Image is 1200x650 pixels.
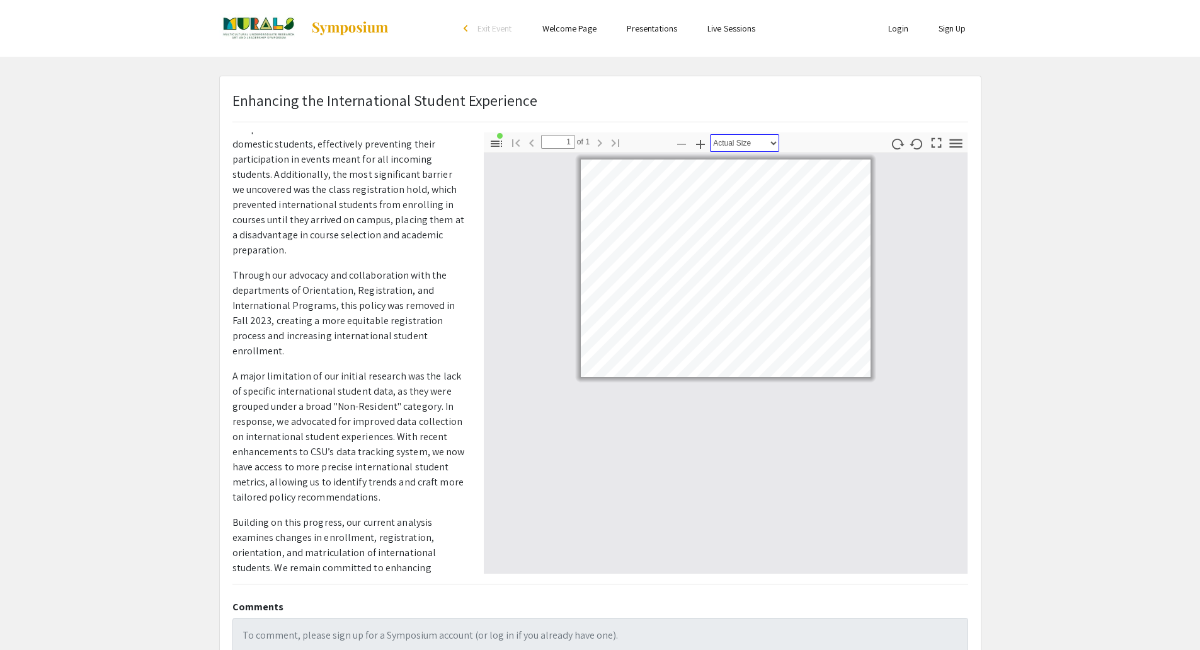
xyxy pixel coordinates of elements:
[671,134,692,153] button: Zoom Out
[589,133,610,151] button: Next Page
[886,134,908,153] button: Rotate Clockwise
[232,268,465,359] p: Through our advocacy and collaboration with the departments of Orientation, Registration, and Int...
[707,23,755,34] a: Live Sessions
[219,13,298,44] img: Multicultural Undergraduate Research Art and Leadership Symposium (MURALS) 2025
[521,133,542,151] button: Previous Page
[232,91,465,258] p: Our project found that international students' orientation schedules excluded them from several c...
[605,133,626,151] button: Go to Last Page
[945,134,966,153] button: Tools
[232,369,465,505] p: A major limitation of our initial research was the lack of specific international student data, a...
[542,23,597,34] a: Welcome Page
[710,134,779,152] select: Zoom
[690,134,711,153] button: Zoom In
[477,23,512,34] span: Exit Event
[232,515,465,606] p: Building on this progress, our current analysis examines changes in enrollment, registration, ori...
[925,132,947,151] button: Switch to Presentation Mode
[575,154,876,383] div: Page 1
[505,133,527,151] button: Go to First Page
[939,23,966,34] a: Sign Up
[575,135,590,149] span: of 1
[232,601,968,613] h2: Comments
[541,135,575,149] input: Page
[627,23,677,34] a: Presentations
[219,13,389,44] a: Multicultural Undergraduate Research Art and Leadership Symposium (MURALS) 2025
[906,134,927,153] button: Rotate Counterclockwise
[232,89,538,112] p: Enhancing the International Student Experience
[888,23,908,34] a: Login
[9,593,54,641] iframe: Chat
[311,21,389,36] img: Symposium by ForagerOne
[486,134,507,153] button: Toggle Sidebar (document contains outline/attachments/layers)
[464,25,471,32] div: arrow_back_ios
